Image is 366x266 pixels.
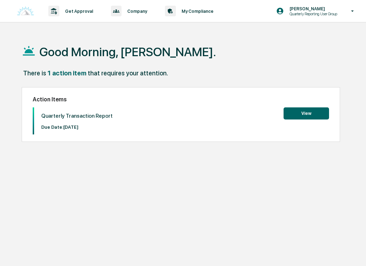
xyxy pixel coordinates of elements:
[284,11,341,16] p: Quarterly Reporting User Group
[33,96,329,103] h2: Action Items
[88,69,168,77] div: that requires your attention.
[48,69,86,77] div: 1 action item
[39,45,216,59] h1: Good Morning, [PERSON_NAME].
[59,9,97,14] p: Get Approval
[41,113,113,119] p: Quarterly Transaction Report
[17,6,34,16] img: logo
[41,124,113,130] p: Due Date: [DATE]
[284,107,329,119] button: View
[284,6,341,11] p: [PERSON_NAME]
[23,69,46,77] div: There is
[284,110,329,116] a: View
[176,9,217,14] p: My Compliance
[122,9,151,14] p: Company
